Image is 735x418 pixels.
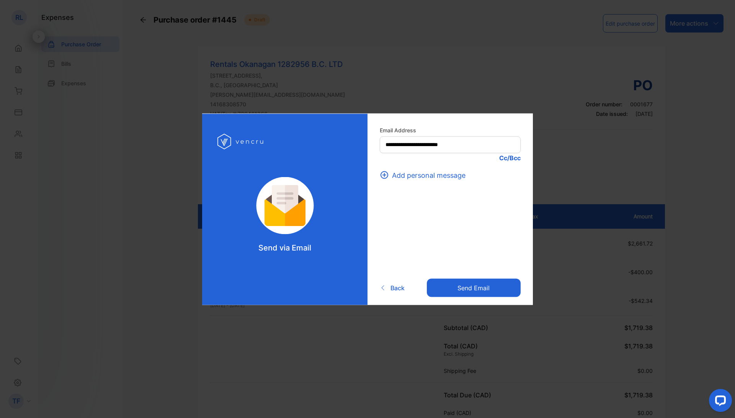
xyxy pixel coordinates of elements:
label: Email Address [380,126,521,134]
p: Send via Email [258,242,311,253]
img: log [217,129,265,154]
span: Back [390,283,405,293]
img: log [246,177,324,234]
span: Add personal message [392,170,465,180]
button: Send email [427,279,521,297]
iframe: LiveChat chat widget [703,386,735,418]
p: Cc/Bcc [380,153,521,162]
button: Add personal message [380,170,470,180]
